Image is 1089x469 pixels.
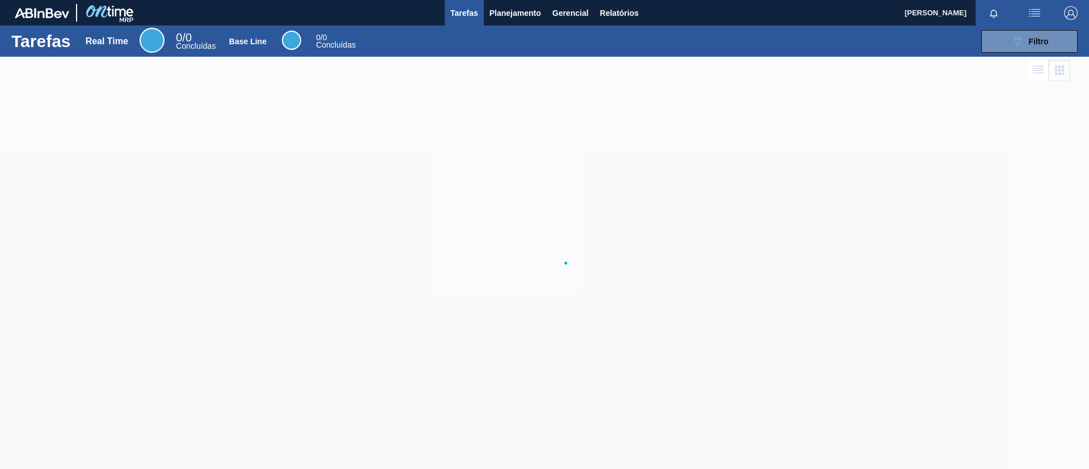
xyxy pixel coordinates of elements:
span: / 0 [176,31,192,44]
span: / 0 [316,33,327,42]
span: 0 [176,31,182,44]
div: Base Line [229,37,267,46]
span: Tarefas [450,6,478,20]
div: Base Line [282,31,301,50]
img: Logout [1064,6,1078,20]
button: Filtro [981,30,1078,53]
div: Real Time [176,33,216,50]
span: 0 [316,33,320,42]
div: Real Time [140,28,164,53]
span: Filtro [1029,37,1049,46]
span: Concluídas [316,40,356,49]
div: Real Time [86,36,128,47]
img: TNhmsLtSVTkK8tSr43FrP2fwEKptu5GPRR3wAAAABJRU5ErkJggg== [15,8,69,18]
img: userActions [1028,6,1041,20]
button: Notificações [976,5,1012,21]
span: Concluídas [176,41,216,50]
div: Base Line [316,34,356,49]
span: Relatórios [600,6,639,20]
h1: Tarefas [11,35,71,48]
span: Planejamento [489,6,541,20]
span: Gerencial [552,6,589,20]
